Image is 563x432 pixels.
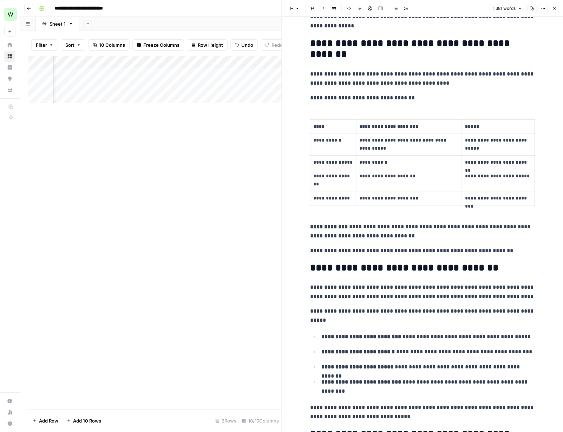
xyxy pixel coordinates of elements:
div: 10/10 Columns [239,415,282,426]
button: Workspace: Workspace1 [4,6,15,23]
a: Insights [4,62,15,73]
span: Row Height [198,41,223,48]
span: 1,381 words [493,5,516,12]
span: Undo [241,41,253,48]
button: 10 Columns [88,39,130,51]
a: Your Data [4,84,15,96]
div: Sheet 1 [50,20,66,27]
button: Redo [261,39,287,51]
span: 10 Columns [99,41,125,48]
a: Home [4,39,15,51]
button: Undo [230,39,258,51]
button: Filter [31,39,58,51]
span: W [8,10,13,19]
span: Filter [36,41,47,48]
div: 2 Rows [212,415,239,426]
a: Sheet 1 [36,17,79,31]
span: Add 10 Rows [73,417,101,424]
button: Row Height [187,39,228,51]
span: Add Row [39,417,58,424]
button: Freeze Columns [132,39,184,51]
button: Add 10 Rows [63,415,105,426]
button: Add Row [28,415,63,426]
button: Sort [61,39,85,51]
button: 1,381 words [490,4,525,13]
a: Settings [4,395,15,407]
a: Opportunities [4,73,15,84]
a: Browse [4,51,15,62]
button: Help + Support [4,418,15,429]
span: Sort [65,41,74,48]
span: Redo [271,41,283,48]
a: Usage [4,407,15,418]
span: Freeze Columns [143,41,179,48]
